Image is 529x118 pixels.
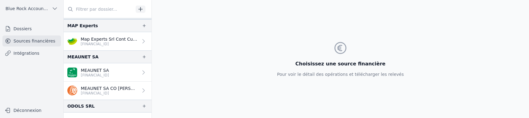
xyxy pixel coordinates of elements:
[2,105,61,115] button: Déconnexion
[2,4,61,13] button: Blue Rock Accounting
[81,67,109,73] p: MEAUNET SA
[81,73,109,78] p: [FINANCIAL_ID]
[67,53,99,61] div: MEAUNET SA
[6,6,49,12] span: Blue Rock Accounting
[64,32,152,50] a: Map Experts Srl Cont Curent [FINANCIAL_ID]
[67,22,98,29] div: MAP Experts
[67,102,95,110] div: ODOLS SRL
[277,60,404,68] h3: Choisissez une source financière
[67,68,77,77] img: BNP_BE_BUSINESS_GEBABEBB.png
[2,35,61,46] a: Sources financières
[81,36,138,42] p: Map Experts Srl Cont Curent
[64,82,152,100] a: MEAUNET SA CO [PERSON_NAME] [FINANCIAL_ID]
[81,91,138,96] p: [FINANCIAL_ID]
[64,4,133,15] input: Filtrer par dossier...
[2,23,61,34] a: Dossiers
[277,71,404,77] p: Pour voir le détail des opérations et télécharger les relevés
[81,85,138,91] p: MEAUNET SA CO [PERSON_NAME]
[2,48,61,59] a: Intégrations
[67,36,77,46] img: crelan.png
[81,42,138,46] p: [FINANCIAL_ID]
[64,63,152,82] a: MEAUNET SA [FINANCIAL_ID]
[67,86,77,95] img: ing.png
